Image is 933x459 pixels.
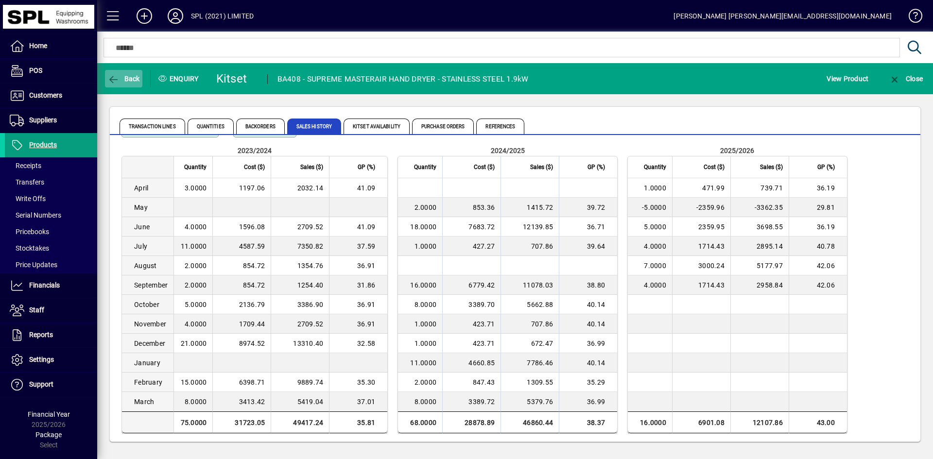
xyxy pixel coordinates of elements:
a: Pricebooks [5,223,97,240]
span: 854.72 [243,262,265,270]
a: Financials [5,273,97,298]
span: 5.0000 [644,223,666,231]
span: 2025/2026 [720,147,754,154]
span: POS [29,67,42,74]
span: 36.91 [357,301,375,308]
span: GP (%) [358,162,375,172]
td: 38.37 [559,411,617,433]
span: 4.0000 [644,281,666,289]
span: 3389.72 [468,398,495,406]
td: 12107.86 [730,411,789,433]
div: Kitset [216,71,258,86]
span: Stocktakes [10,244,49,252]
span: 2023/2024 [238,147,272,154]
span: 1.0000 [644,184,666,192]
app-page-header-button: Back [97,70,151,87]
span: Kitset Availability [344,119,410,134]
span: 3.0000 [185,184,207,192]
span: Staff [29,306,44,314]
td: 35.81 [329,411,387,433]
span: 2958.84 [757,281,783,289]
span: 1354.76 [297,262,324,270]
span: 4.0000 [644,242,666,250]
button: Close [886,70,925,87]
td: 49417.24 [271,411,329,433]
span: 7.0000 [644,262,666,270]
span: 42.06 [817,281,835,289]
span: 2.0000 [185,262,207,270]
span: 36.99 [587,340,605,347]
span: 35.29 [587,378,605,386]
div: Enquiry [151,71,209,86]
span: Home [29,42,47,50]
span: 6779.42 [468,281,495,289]
span: 4.0000 [185,223,207,231]
span: Sales ($) [530,162,553,172]
a: Receipts [5,157,97,174]
span: 1709.44 [239,320,265,328]
span: 2024/2025 [491,147,525,154]
span: 1309.55 [527,378,553,386]
span: 471.99 [702,184,725,192]
td: 68.0000 [398,411,442,433]
span: Sales ($) [300,162,323,172]
span: View Product [827,71,868,86]
span: 32.58 [357,340,375,347]
span: Backorders [236,119,285,134]
span: 37.59 [357,242,375,250]
span: Customers [29,91,62,99]
span: 8.0000 [415,301,437,308]
span: 39.72 [587,204,605,211]
span: 8.0000 [415,398,437,406]
span: GP (%) [817,162,835,172]
span: 3000.24 [698,262,725,270]
a: Transfers [5,174,97,190]
span: Sales History [287,119,341,134]
a: Serial Numbers [5,207,97,223]
span: 1.0000 [415,242,437,250]
td: December [122,334,173,353]
span: 39.64 [587,242,605,250]
span: 1197.06 [239,184,265,192]
span: 31.86 [357,281,375,289]
span: 2709.52 [297,223,324,231]
button: Profile [160,7,191,25]
span: Financial Year [28,410,70,418]
span: Support [29,380,53,388]
div: BA408 - SUPREME MASTERAIR HAND DRYER - STAINLESS STEEL 1.9kW [277,71,529,87]
span: Package [35,431,62,439]
span: 11.0000 [181,242,207,250]
td: July [122,237,173,256]
td: March [122,392,173,411]
span: 41.09 [357,184,375,192]
a: Price Updates [5,256,97,273]
span: 1.0000 [415,320,437,328]
span: Quantities [188,119,234,134]
span: 854.72 [243,281,265,289]
span: -3362.35 [755,204,783,211]
span: Reports [29,331,53,339]
td: November [122,314,173,334]
span: 40.78 [817,242,835,250]
span: 1714.43 [698,242,725,250]
span: -5.0000 [642,204,666,211]
span: 8974.52 [239,340,265,347]
td: April [122,178,173,198]
span: Serial Numbers [10,211,61,219]
span: 12139.85 [523,223,553,231]
span: 40.14 [587,301,605,308]
span: 1714.43 [698,281,725,289]
span: 18.0000 [410,223,436,231]
span: 2032.14 [297,184,324,192]
span: 29.81 [817,204,835,211]
a: Customers [5,84,97,108]
span: 7683.72 [468,223,495,231]
span: 5662.88 [527,301,553,308]
span: 4.0000 [185,320,207,328]
span: 423.71 [473,320,495,328]
span: 707.86 [531,242,553,250]
span: Quantity [644,162,666,172]
a: Staff [5,298,97,323]
span: 36.91 [357,262,375,270]
span: 1.0000 [415,340,437,347]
